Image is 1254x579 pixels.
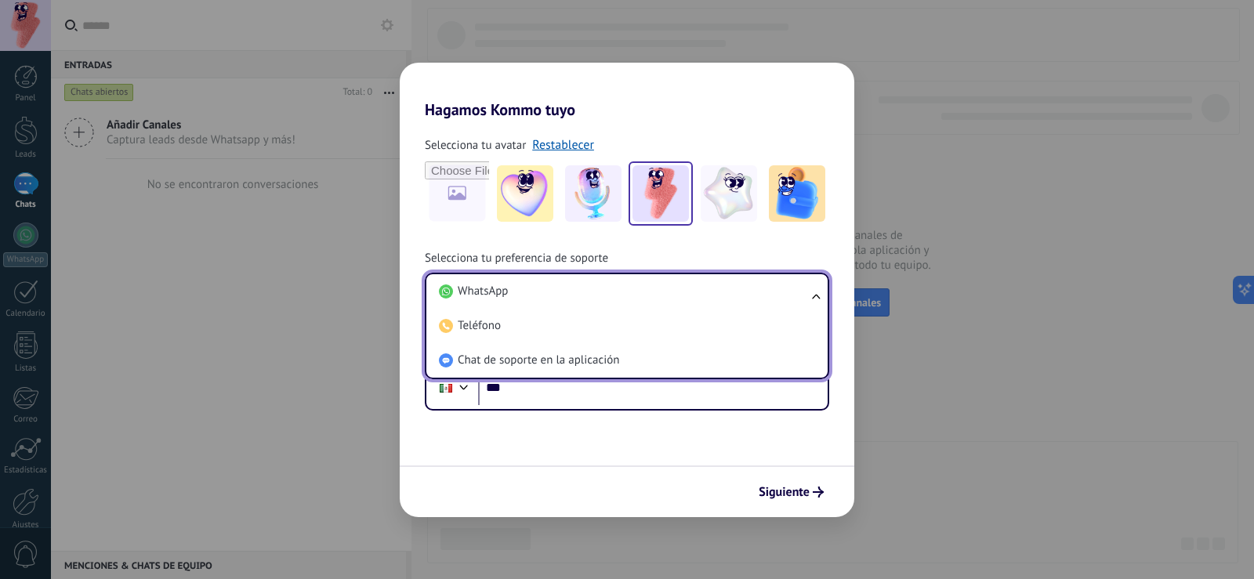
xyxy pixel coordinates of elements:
[532,137,594,153] a: Restablecer
[458,353,619,368] span: Chat de soporte en la aplicación
[759,487,810,498] span: Siguiente
[425,251,608,266] span: Selecciona tu preferencia de soporte
[431,371,461,404] div: Mexico: + 52
[565,165,622,222] img: -2.jpeg
[425,138,526,154] span: Selecciona tu avatar
[752,479,831,505] button: Siguiente
[400,63,854,119] h2: Hagamos Kommo tuyo
[769,165,825,222] img: -5.jpeg
[701,165,757,222] img: -4.jpeg
[632,165,689,222] img: -3.jpeg
[458,318,501,334] span: Teléfono
[497,165,553,222] img: -1.jpeg
[458,284,508,299] span: WhatsApp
